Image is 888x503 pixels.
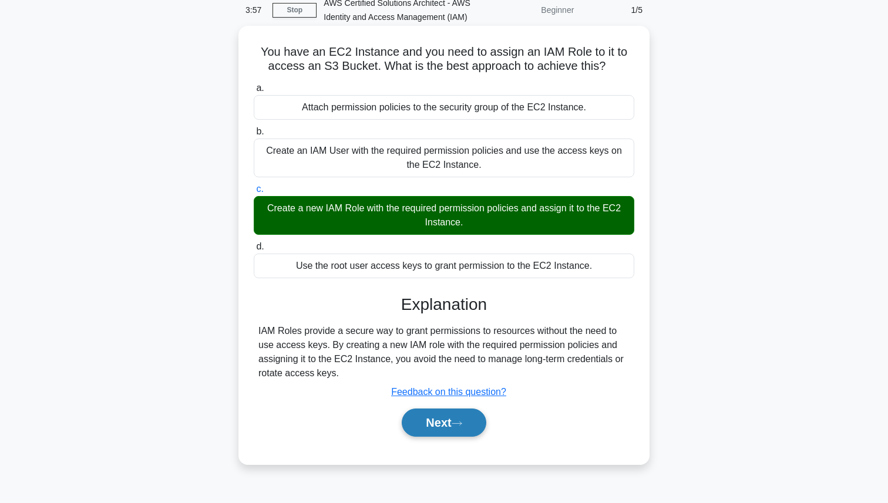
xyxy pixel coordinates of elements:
[391,387,506,397] a: Feedback on this question?
[254,95,634,120] div: Attach permission policies to the security group of the EC2 Instance.
[273,3,317,18] a: Stop
[254,196,634,235] div: Create a new IAM Role with the required permission policies and assign it to the EC2 Instance.
[261,295,627,315] h3: Explanation
[253,45,635,74] h5: You have an EC2 Instance and you need to assign an IAM Role to it to access an S3 Bucket. What is...
[256,241,264,251] span: d.
[402,409,486,437] button: Next
[254,139,634,177] div: Create an IAM User with the required permission policies and use the access keys on the EC2 Insta...
[256,126,264,136] span: b.
[258,324,630,380] div: IAM Roles provide a secure way to grant permissions to resources without the need to use access k...
[254,254,634,278] div: Use the root user access keys to grant permission to the EC2 Instance.
[256,83,264,93] span: a.
[256,184,263,194] span: c.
